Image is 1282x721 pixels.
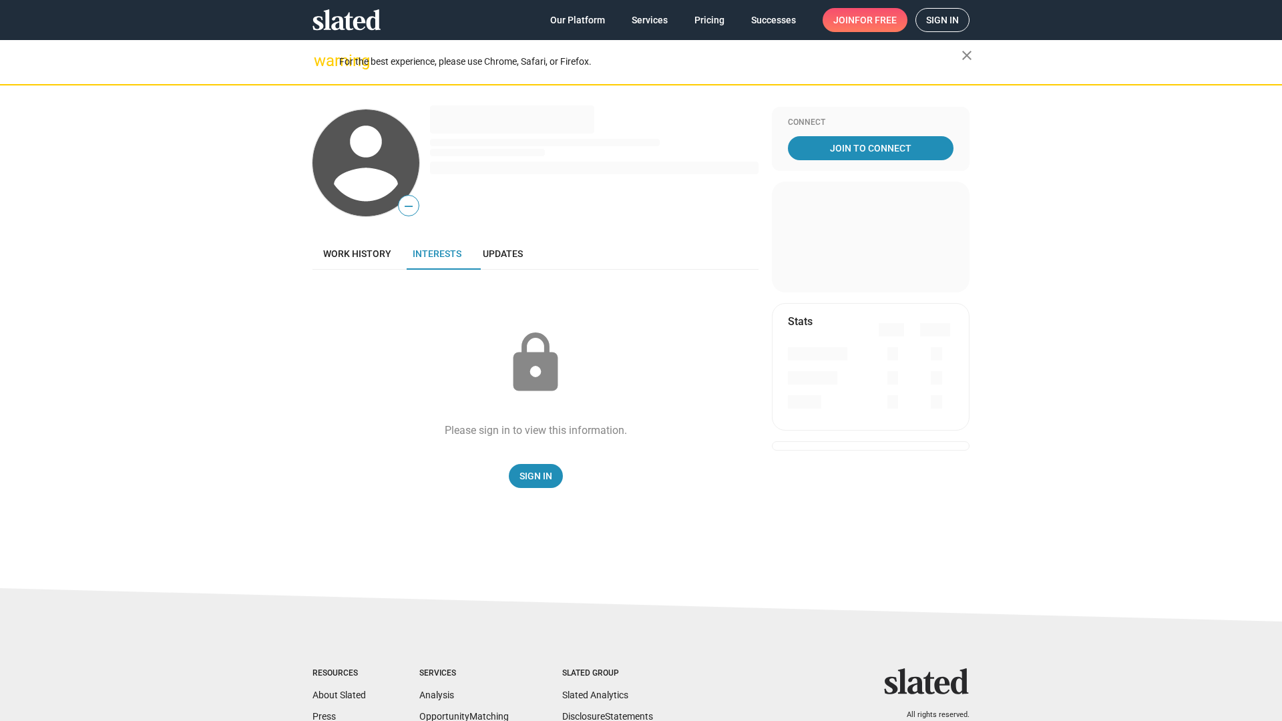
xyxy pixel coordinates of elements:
[791,136,951,160] span: Join To Connect
[632,8,668,32] span: Services
[419,690,454,700] a: Analysis
[562,668,653,679] div: Slated Group
[694,8,724,32] span: Pricing
[855,8,897,32] span: for free
[926,9,959,31] span: Sign in
[540,8,616,32] a: Our Platform
[402,238,472,270] a: Interests
[399,198,419,215] span: —
[483,248,523,259] span: Updates
[312,690,366,700] a: About Slated
[751,8,796,32] span: Successes
[323,248,391,259] span: Work history
[562,690,628,700] a: Slated Analytics
[684,8,735,32] a: Pricing
[915,8,970,32] a: Sign in
[959,47,975,63] mat-icon: close
[339,53,961,71] div: For the best experience, please use Chrome, Safari, or Firefox.
[519,464,552,488] span: Sign In
[314,53,330,69] mat-icon: warning
[621,8,678,32] a: Services
[312,668,366,679] div: Resources
[550,8,605,32] span: Our Platform
[419,668,509,679] div: Services
[502,330,569,397] mat-icon: lock
[509,464,563,488] a: Sign In
[445,423,627,437] div: Please sign in to view this information.
[833,8,897,32] span: Join
[788,136,953,160] a: Join To Connect
[740,8,807,32] a: Successes
[472,238,533,270] a: Updates
[312,238,402,270] a: Work history
[413,248,461,259] span: Interests
[823,8,907,32] a: Joinfor free
[788,314,813,328] mat-card-title: Stats
[788,117,953,128] div: Connect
